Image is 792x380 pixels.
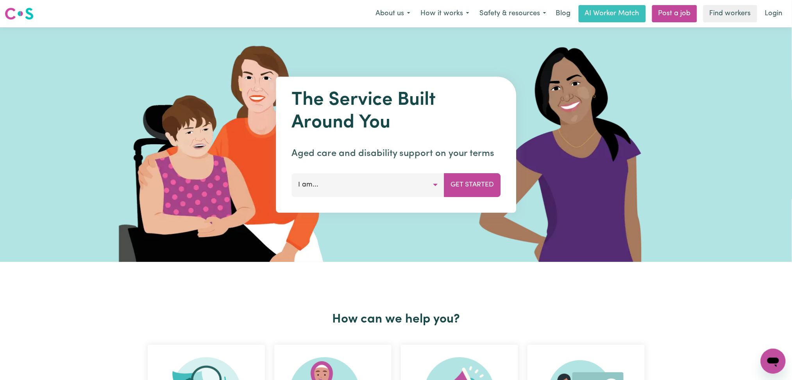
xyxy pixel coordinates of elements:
a: Post a job [652,5,697,22]
button: Get Started [444,173,501,197]
a: Blog [551,5,576,22]
h1: The Service Built Around You [291,89,501,134]
button: How it works [415,5,474,22]
iframe: Button to launch messaging window [761,349,786,374]
button: Safety & resources [474,5,551,22]
a: Find workers [703,5,757,22]
a: AI Worker Match [579,5,646,22]
img: Careseekers logo [5,7,34,21]
a: Login [760,5,787,22]
h2: How can we help you? [143,312,649,327]
button: About us [370,5,415,22]
p: Aged care and disability support on your terms [291,147,501,161]
a: Careseekers logo [5,5,34,23]
button: I am... [291,173,444,197]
